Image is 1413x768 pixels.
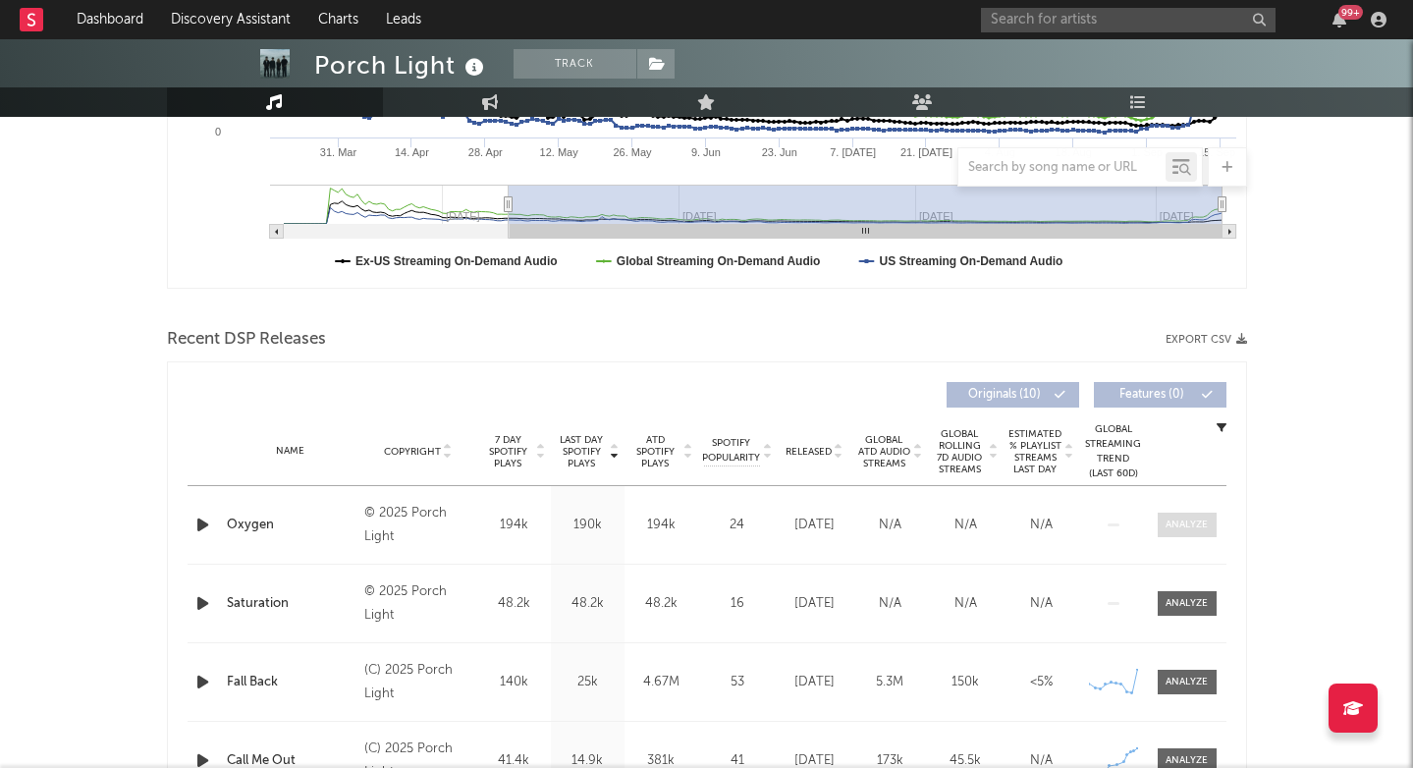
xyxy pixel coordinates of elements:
[364,502,471,549] div: © 2025 Porch Light
[857,434,911,469] span: Global ATD Audio Streams
[782,673,847,692] div: [DATE]
[933,516,999,535] div: N/A
[629,516,693,535] div: 194k
[782,516,847,535] div: [DATE]
[214,126,220,137] text: 0
[384,446,441,458] span: Copyright
[227,516,355,535] a: Oxygen
[703,594,772,614] div: 16
[1008,673,1074,692] div: <5%
[394,146,428,158] text: 14. Apr
[364,659,471,706] div: (C) 2025 Porch Light
[482,673,546,692] div: 140k
[958,160,1166,176] input: Search by song name or URL
[857,594,923,614] div: N/A
[482,516,546,535] div: 194k
[556,516,620,535] div: 190k
[1107,389,1197,401] span: Features ( 0 )
[703,673,772,692] div: 53
[761,146,796,158] text: 23. Jun
[933,428,987,475] span: Global Rolling 7D Audio Streams
[539,146,578,158] text: 12. May
[355,254,558,268] text: Ex-US Streaming On-Demand Audio
[933,594,999,614] div: N/A
[1084,422,1143,481] div: Global Streaming Trend (Last 60D)
[467,146,502,158] text: 28. Apr
[1008,516,1074,535] div: N/A
[514,49,636,79] button: Track
[556,594,620,614] div: 48.2k
[227,594,355,614] a: Saturation
[703,516,772,535] div: 24
[959,389,1050,401] span: Originals ( 10 )
[319,146,356,158] text: 31. Mar
[1166,334,1247,346] button: Export CSV
[786,446,832,458] span: Released
[879,254,1062,268] text: US Streaming On-Demand Audio
[629,434,681,469] span: ATD Spotify Plays
[702,436,760,466] span: Spotify Popularity
[899,146,951,158] text: 21. [DATE]
[947,382,1079,408] button: Originals(10)
[629,673,693,692] div: 4.67M
[981,8,1276,32] input: Search for artists
[1338,5,1363,20] div: 99 +
[314,49,489,82] div: Porch Light
[227,444,355,459] div: Name
[782,594,847,614] div: [DATE]
[1055,146,1091,158] text: 18. Aug
[613,146,652,158] text: 26. May
[556,673,620,692] div: 25k
[227,673,355,692] a: Fall Back
[984,146,1014,158] text: 4. Aug
[1131,146,1163,158] text: 1. Sep
[482,594,546,614] div: 48.2k
[690,146,720,158] text: 9. Jun
[482,434,534,469] span: 7 Day Spotify Plays
[1094,382,1226,408] button: Features(0)
[933,673,999,692] div: 150k
[830,146,876,158] text: 7. [DATE]
[167,328,326,352] span: Recent DSP Releases
[857,673,923,692] div: 5.3M
[1008,428,1062,475] span: Estimated % Playlist Streams Last Day
[364,580,471,628] div: © 2025 Porch Light
[616,254,820,268] text: Global Streaming On-Demand Audio
[1198,146,1235,158] text: 15. Sep
[556,434,608,469] span: Last Day Spotify Plays
[1008,594,1074,614] div: N/A
[1332,12,1346,27] button: 99+
[857,516,923,535] div: N/A
[629,594,693,614] div: 48.2k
